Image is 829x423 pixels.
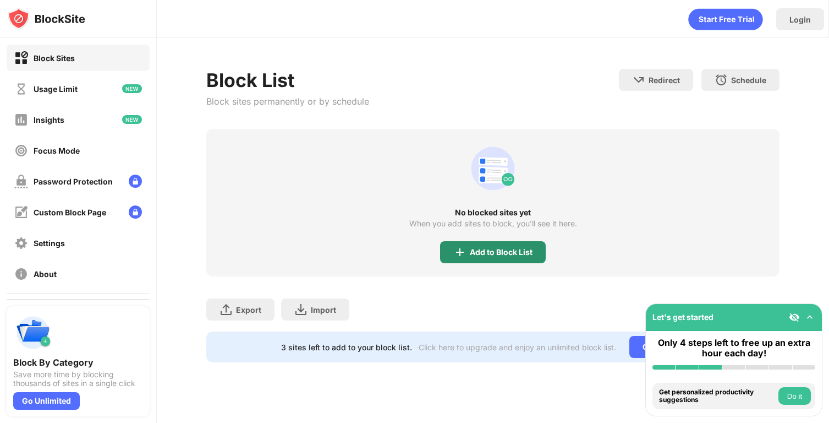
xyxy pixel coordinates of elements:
div: No blocked sites yet [206,208,779,217]
img: time-usage-off.svg [14,82,28,96]
div: Block By Category [13,357,143,368]
img: customize-block-page-off.svg [14,205,28,219]
div: About [34,269,57,279]
div: Go Unlimited [13,392,80,410]
div: Export [236,305,261,314]
div: Insights [34,115,64,124]
div: Login [789,15,811,24]
div: animation [466,142,519,195]
img: lock-menu.svg [129,205,142,219]
div: Block List [206,69,369,91]
div: Redirect [649,75,680,85]
div: Block sites permanently or by schedule [206,96,369,107]
div: 3 sites left to add to your block list. [281,343,412,352]
div: Get personalized productivity suggestions [659,388,776,404]
div: Password Protection [34,177,113,186]
img: new-icon.svg [122,84,142,93]
img: focus-off.svg [14,144,28,158]
div: Go Unlimited [629,336,705,358]
div: Click here to upgrade and enjoy an unlimited block list. [419,343,616,352]
div: Block Sites [34,53,75,63]
img: logo-blocksite.svg [8,8,85,30]
img: omni-setup-toggle.svg [804,312,815,323]
button: Do it [778,387,811,405]
div: Usage Limit [34,84,78,94]
div: When you add sites to block, you’ll see it here. [409,219,577,228]
div: Let's get started [652,312,713,322]
img: lock-menu.svg [129,175,142,188]
div: Save more time by blocking thousands of sites in a single click [13,370,143,388]
div: Settings [34,238,65,248]
img: eye-not-visible.svg [789,312,800,323]
div: Schedule [731,75,766,85]
img: about-off.svg [14,267,28,281]
div: Only 4 steps left to free up an extra hour each day! [652,338,815,359]
img: password-protection-off.svg [14,175,28,188]
img: new-icon.svg [122,115,142,124]
div: Focus Mode [34,146,80,155]
img: block-on.svg [14,51,28,65]
img: push-categories.svg [13,313,53,352]
div: animation [688,8,763,30]
div: Add to Block List [470,248,532,257]
img: settings-off.svg [14,236,28,250]
div: Import [311,305,336,314]
img: insights-off.svg [14,113,28,127]
div: Custom Block Page [34,208,106,217]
